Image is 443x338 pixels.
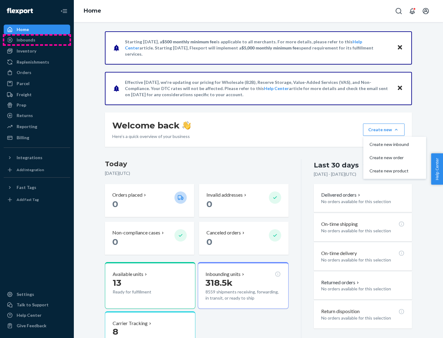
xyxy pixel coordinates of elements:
[105,262,195,309] button: Available units13Ready for fulfillment
[113,277,121,288] span: 13
[4,90,70,100] a: Freight
[4,183,70,192] button: Fast Tags
[4,79,70,88] a: Parcel
[321,198,405,205] p: No orders available for this selection
[58,5,70,17] button: Close Navigation
[4,133,70,143] a: Billing
[206,289,281,301] p: 8559 shipments receiving, forwarding, in transit, or ready to ship
[4,68,70,77] a: Orders
[396,43,404,52] button: Close
[112,199,118,209] span: 0
[112,191,142,198] p: Orders placed
[17,302,49,308] div: Talk to Support
[4,35,70,45] a: Inbounds
[112,133,191,140] p: Here’s a quick overview of your business
[105,222,194,255] button: Non-compliance cases 0
[4,122,70,132] a: Reporting
[17,48,36,54] div: Inventory
[314,160,359,170] div: Last 30 days
[113,271,143,278] p: Available units
[365,151,425,164] button: Create new order
[162,39,216,44] span: $500 monthly minimum fee
[4,111,70,120] a: Returns
[321,228,405,234] p: No orders available for this selection
[17,197,39,202] div: Add Fast Tag
[4,25,70,34] a: Home
[199,222,288,255] button: Canceled orders 0
[17,184,36,191] div: Fast Tags
[206,199,212,209] span: 0
[369,169,409,173] span: Create new product
[198,262,288,309] button: Inbounding units318.5k8559 shipments receiving, forwarding, in transit, or ready to ship
[79,2,106,20] ol: breadcrumbs
[199,184,288,217] button: Invalid addresses 0
[4,46,70,56] a: Inventory
[17,323,46,329] div: Give Feedback
[321,221,358,228] p: On-time shipping
[396,84,404,93] button: Close
[4,195,70,205] a: Add Fast Tag
[17,69,31,76] div: Orders
[182,121,191,130] img: hand-wave emoji
[321,250,357,257] p: On-time delivery
[84,7,101,14] a: Home
[206,237,212,247] span: 0
[363,124,405,136] button: Create newCreate new inboundCreate new orderCreate new product
[369,155,409,160] span: Create new order
[321,257,405,263] p: No orders available for this selection
[4,289,70,299] a: Settings
[369,142,409,147] span: Create new inbound
[206,191,243,198] p: Invalid addresses
[206,271,241,278] p: Inbounding units
[206,229,241,236] p: Canceled orders
[4,310,70,320] a: Help Center
[431,153,443,185] button: Help Center
[206,277,233,288] span: 318.5k
[321,308,360,315] p: Return disposition
[112,229,160,236] p: Non-compliance cases
[17,291,34,297] div: Settings
[4,321,70,331] button: Give Feedback
[113,326,118,337] span: 8
[4,57,70,67] a: Replenishments
[321,191,361,198] button: Delivered orders
[125,79,391,98] p: Effective [DATE], we're updating our pricing for Wholesale (B2B), Reserve Storage, Value-Added Se...
[17,92,32,98] div: Freight
[393,5,405,17] button: Open Search Box
[17,81,30,87] div: Parcel
[4,300,70,310] a: Talk to Support
[4,165,70,175] a: Add Integration
[365,164,425,178] button: Create new product
[420,5,432,17] button: Open account menu
[17,135,29,141] div: Billing
[112,120,191,131] h1: Welcome back
[113,289,170,295] p: Ready for fulfillment
[4,100,70,110] a: Prep
[321,286,405,292] p: No orders available for this selection
[105,159,289,169] h3: Today
[365,138,425,151] button: Create new inbound
[4,153,70,163] button: Integrations
[321,315,405,321] p: No orders available for this selection
[105,184,194,217] button: Orders placed 0
[17,102,26,108] div: Prep
[241,45,299,50] span: $5,000 monthly minimum fee
[17,59,49,65] div: Replenishments
[314,171,356,177] p: [DATE] - [DATE] ( UTC )
[113,320,148,327] p: Carrier Tracking
[105,170,289,176] p: [DATE] ( UTC )
[406,5,418,17] button: Open notifications
[17,26,29,33] div: Home
[264,86,289,91] a: Help Center
[17,112,33,119] div: Returns
[17,155,42,161] div: Integrations
[321,279,360,286] button: Returned orders
[17,167,44,172] div: Add Integration
[7,8,33,14] img: Flexport logo
[17,312,42,318] div: Help Center
[112,237,118,247] span: 0
[125,39,391,57] p: Starting [DATE], a is applicable to all merchants. For more details, please refer to this article...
